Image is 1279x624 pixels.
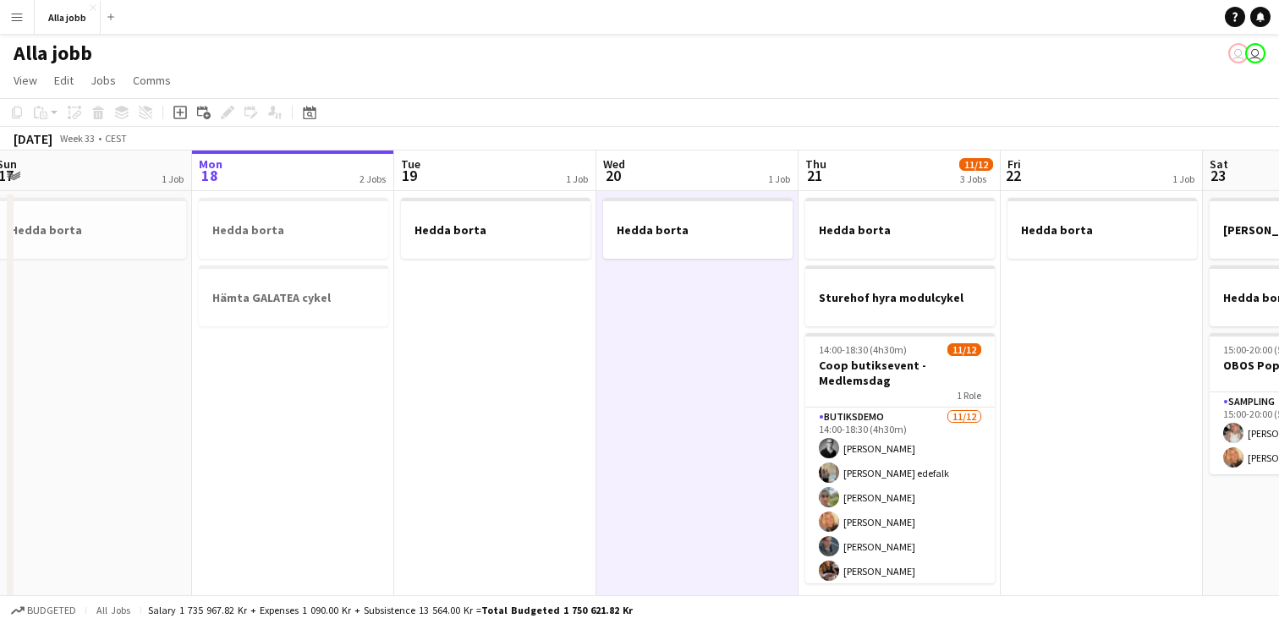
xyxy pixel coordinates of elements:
[401,222,590,238] h3: Hedda borta
[199,290,388,305] h3: Hämta GALATEA cykel
[805,290,995,305] h3: Sturehof hyra modulcykel
[601,166,625,185] span: 20
[91,73,116,88] span: Jobs
[401,198,590,259] app-job-card: Hedda borta
[35,1,101,34] button: Alla jobb
[199,198,388,259] app-job-card: Hedda borta
[481,604,633,616] span: Total Budgeted 1 750 621.82 kr
[805,198,995,259] app-job-card: Hedda borta
[947,343,981,356] span: 11/12
[14,73,37,88] span: View
[603,198,793,259] app-job-card: Hedda borta
[148,604,633,616] div: Salary 1 735 967.82 kr + Expenses 1 090.00 kr + Subsistence 13 564.00 kr =
[1007,156,1021,172] span: Fri
[805,222,995,238] h3: Hedda borta
[84,69,123,91] a: Jobs
[199,222,388,238] h3: Hedda borta
[401,156,420,172] span: Tue
[126,69,178,91] a: Comms
[27,605,76,616] span: Budgeted
[8,601,79,620] button: Budgeted
[805,156,826,172] span: Thu
[47,69,80,91] a: Edit
[1228,43,1249,63] app-user-avatar: Stina Dahl
[1172,172,1194,185] div: 1 Job
[768,172,790,185] div: 1 Job
[957,389,981,402] span: 1 Role
[1007,198,1197,259] app-job-card: Hedda borta
[56,132,98,145] span: Week 33
[133,73,171,88] span: Comms
[805,358,995,388] h3: Coop butiksevent - Medlemsdag
[819,343,907,356] span: 14:00-18:30 (4h30m)
[1005,166,1021,185] span: 22
[603,222,793,238] h3: Hedda borta
[196,166,222,185] span: 18
[14,41,92,66] h1: Alla jobb
[105,132,127,145] div: CEST
[162,172,184,185] div: 1 Job
[803,166,826,185] span: 21
[199,156,222,172] span: Mon
[360,172,386,185] div: 2 Jobs
[199,265,388,326] app-job-card: Hämta GALATEA cykel
[805,265,995,326] app-job-card: Sturehof hyra modulcykel
[1210,156,1228,172] span: Sat
[1007,222,1197,238] h3: Hedda borta
[14,130,52,147] div: [DATE]
[566,172,588,185] div: 1 Job
[603,156,625,172] span: Wed
[93,604,134,616] span: All jobs
[7,69,44,91] a: View
[1245,43,1265,63] app-user-avatar: Emil Hasselberg
[959,158,993,171] span: 11/12
[805,333,995,583] app-job-card: 14:00-18:30 (4h30m)11/12Coop butiksevent - Medlemsdag1 RoleButiksdemo11/1214:00-18:30 (4h30m)[PER...
[54,73,74,88] span: Edit
[398,166,420,185] span: 19
[960,172,992,185] div: 3 Jobs
[1207,166,1228,185] span: 23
